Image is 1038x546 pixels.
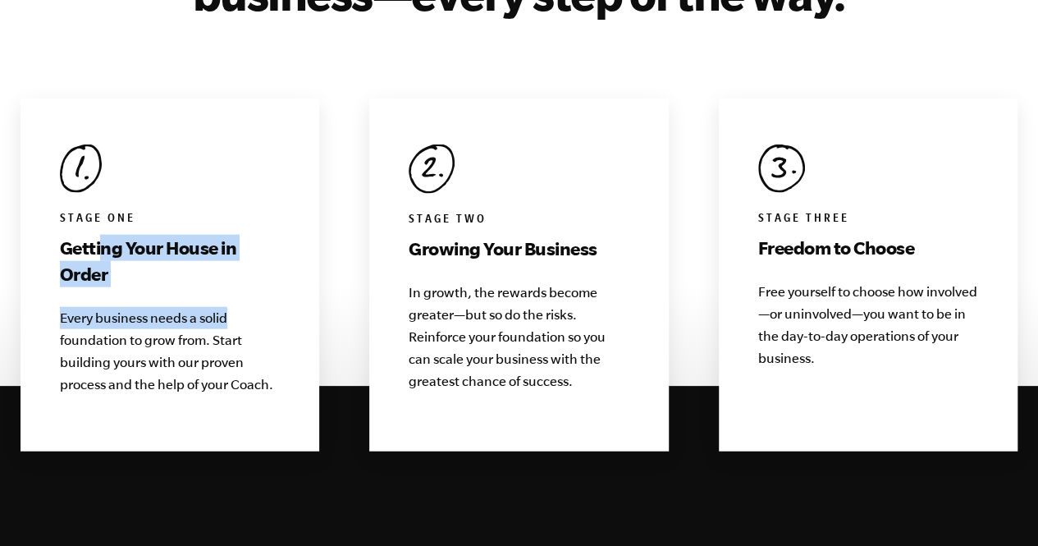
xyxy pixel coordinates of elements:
img: Stage Two [409,145,455,194]
h3: Growing Your Business [409,236,629,262]
h3: Getting Your House in Order [60,235,281,287]
p: In growth, the rewards become greater—but so do the risks. Reinforce your foundation so you can s... [409,282,629,392]
h6: Stage Two [409,213,629,229]
img: Stage Three [758,145,805,193]
h3: Freedom to Choose [758,235,979,261]
h6: Stage One [60,212,281,228]
iframe: Chat Widget [956,467,1038,546]
p: Every business needs a solid foundation to grow from. Start building yours with our proven proces... [60,307,281,396]
p: Free yourself to choose how involved—or uninvolved—you want to be in the day-to-day operations of... [758,281,979,369]
img: Stage One [60,145,102,193]
h6: Stage Three [758,212,979,228]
